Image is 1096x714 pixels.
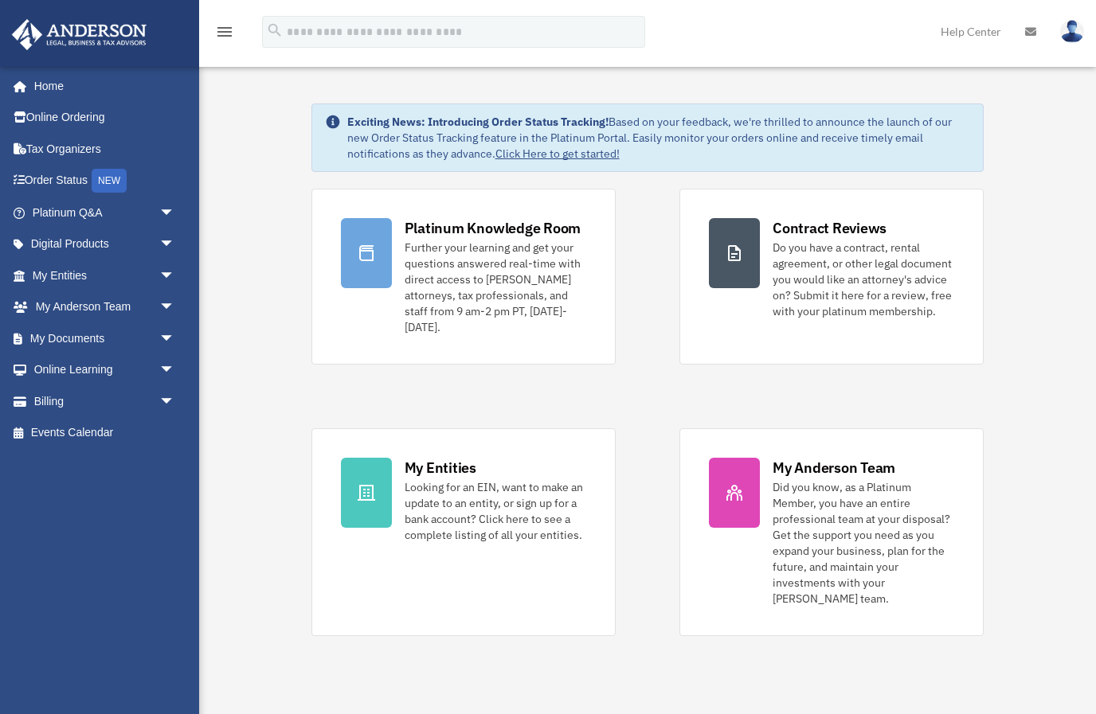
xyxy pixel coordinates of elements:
[679,428,984,636] a: My Anderson Team Did you know, as a Platinum Member, you have an entire professional team at your...
[311,189,616,365] a: Platinum Knowledge Room Further your learning and get your questions answered real-time with dire...
[405,458,476,478] div: My Entities
[311,428,616,636] a: My Entities Looking for an EIN, want to make an update to an entity, or sign up for a bank accoun...
[7,19,151,50] img: Anderson Advisors Platinum Portal
[11,322,199,354] a: My Documentsarrow_drop_down
[773,240,954,319] div: Do you have a contract, rental agreement, or other legal document you would like an attorney's ad...
[159,354,191,387] span: arrow_drop_down
[11,259,199,291] a: My Entitiesarrow_drop_down
[159,259,191,292] span: arrow_drop_down
[215,22,234,41] i: menu
[11,70,191,102] a: Home
[159,385,191,418] span: arrow_drop_down
[347,114,971,162] div: Based on your feedback, we're thrilled to announce the launch of our new Order Status Tracking fe...
[11,165,199,197] a: Order StatusNEW
[405,240,586,335] div: Further your learning and get your questions answered real-time with direct access to [PERSON_NAM...
[679,189,984,365] a: Contract Reviews Do you have a contract, rental agreement, or other legal document you would like...
[405,479,586,543] div: Looking for an EIN, want to make an update to an entity, or sign up for a bank account? Click her...
[347,115,609,129] strong: Exciting News: Introducing Order Status Tracking!
[1060,20,1084,43] img: User Pic
[11,197,199,228] a: Platinum Q&Aarrow_drop_down
[215,28,234,41] a: menu
[405,218,581,238] div: Platinum Knowledge Room
[11,354,199,386] a: Online Learningarrow_drop_down
[92,169,127,193] div: NEW
[773,458,895,478] div: My Anderson Team
[773,479,954,607] div: Did you know, as a Platinum Member, you have an entire professional team at your disposal? Get th...
[11,102,199,134] a: Online Ordering
[159,322,191,355] span: arrow_drop_down
[159,197,191,229] span: arrow_drop_down
[159,228,191,261] span: arrow_drop_down
[11,133,199,165] a: Tax Organizers
[11,291,199,323] a: My Anderson Teamarrow_drop_down
[773,218,887,238] div: Contract Reviews
[159,291,191,324] span: arrow_drop_down
[266,21,284,39] i: search
[11,417,199,449] a: Events Calendar
[495,146,620,161] a: Click Here to get started!
[11,385,199,417] a: Billingarrow_drop_down
[11,228,199,260] a: Digital Productsarrow_drop_down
